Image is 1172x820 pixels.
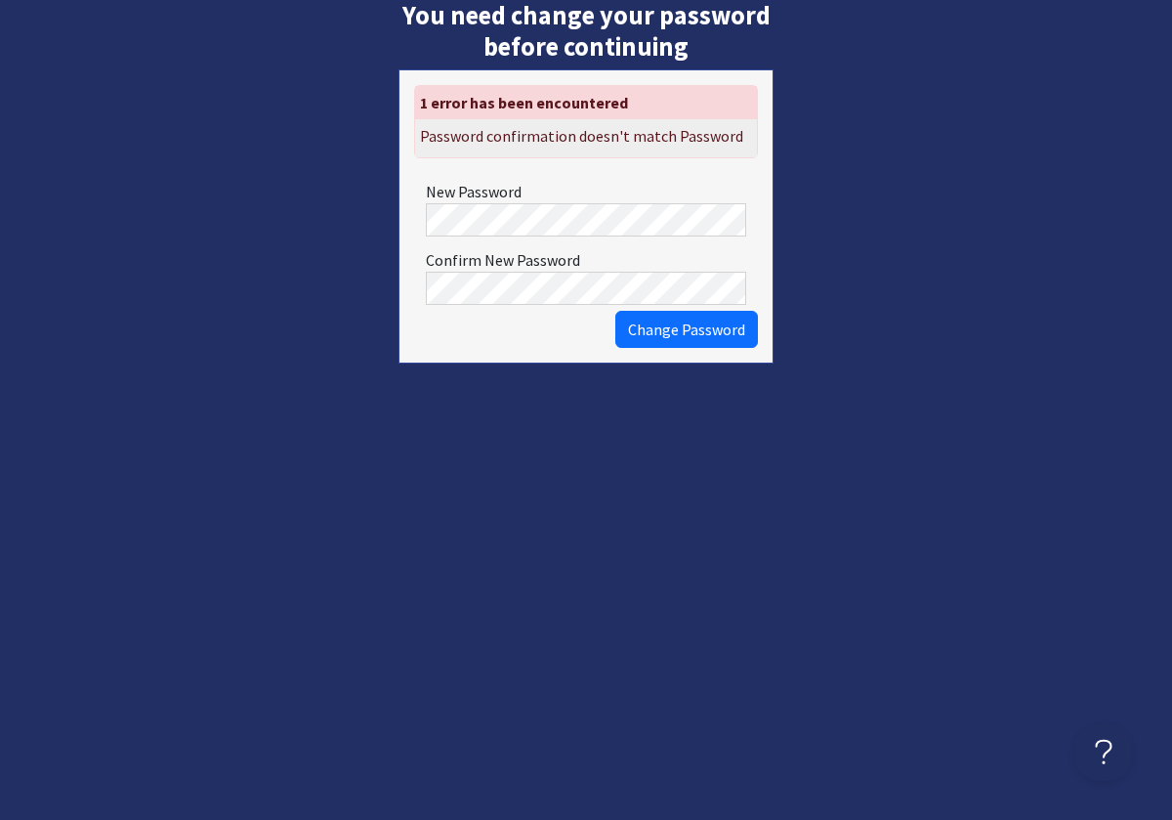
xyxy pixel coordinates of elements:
[615,311,758,348] button: Change Password
[426,250,580,270] label: Confirm New Password
[628,320,745,339] span: Change Password
[415,86,757,119] span: 1 error has been encountered
[1074,722,1133,781] iframe: Toggle Customer Support
[426,182,522,201] label: New Password
[420,124,752,148] li: Password confirmation doesn't match Password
